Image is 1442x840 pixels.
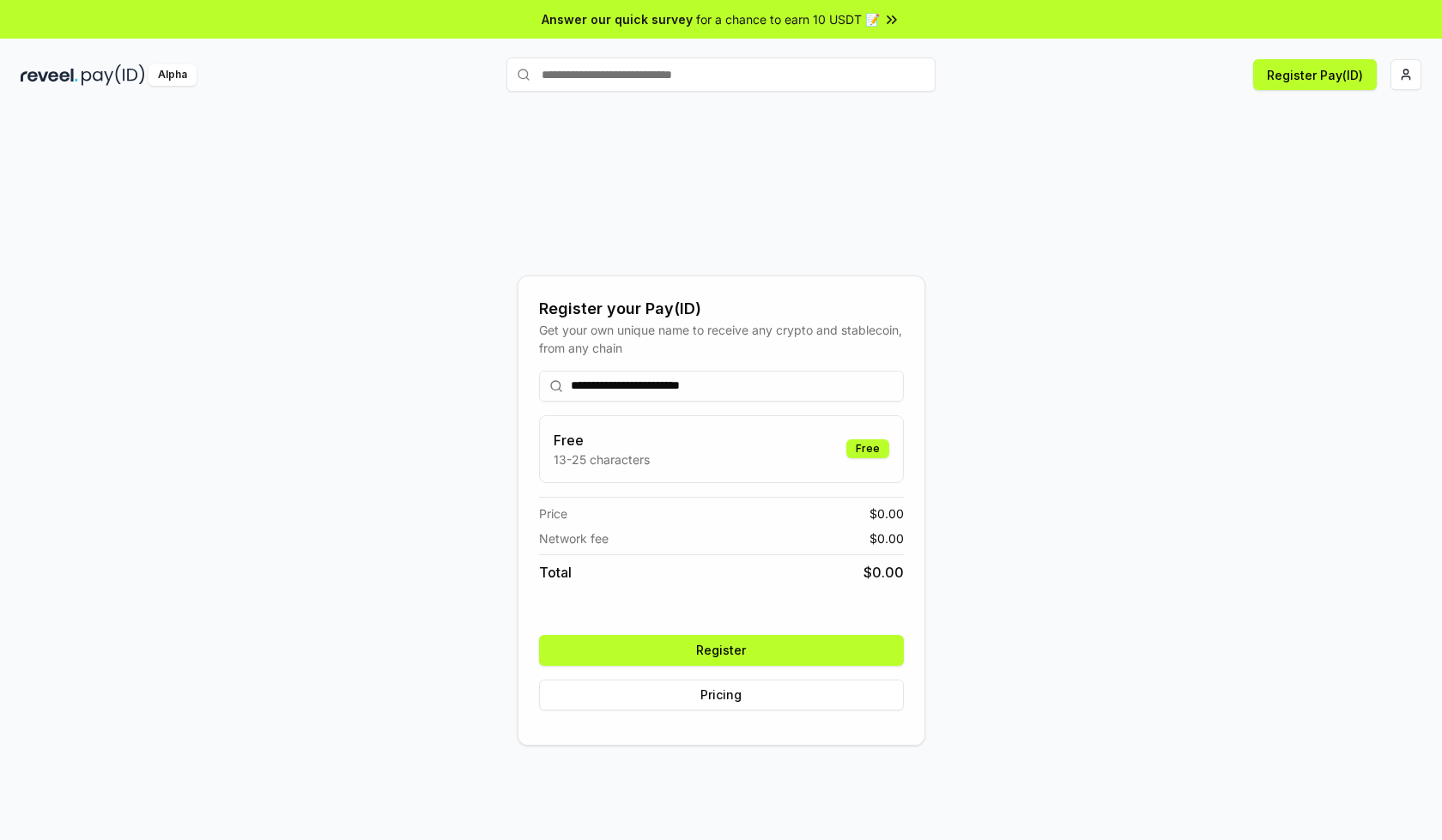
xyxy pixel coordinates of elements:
span: $ 0.00 [863,562,904,583]
div: Register your Pay(ID) [539,297,904,321]
span: Price [539,505,567,523]
div: Alpha [148,64,197,86]
span: Total [539,562,572,583]
h3: Free [554,430,650,450]
p: 13-25 characters [554,450,650,468]
span: $ 0.00 [869,529,904,547]
button: Register [539,635,904,666]
span: $ 0.00 [869,505,904,523]
button: Register Pay(ID) [1253,59,1377,90]
div: Free [846,439,889,458]
img: pay_id [82,64,145,86]
div: Get your own unique name to receive any crypto and stablecoin, from any chain [539,321,904,357]
span: for a chance to earn 10 USDT 📝 [696,10,880,28]
span: Network fee [539,529,609,547]
button: Pricing [539,680,904,710]
img: reveel_dark [21,64,78,86]
span: Answer our quick survey [542,10,693,28]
